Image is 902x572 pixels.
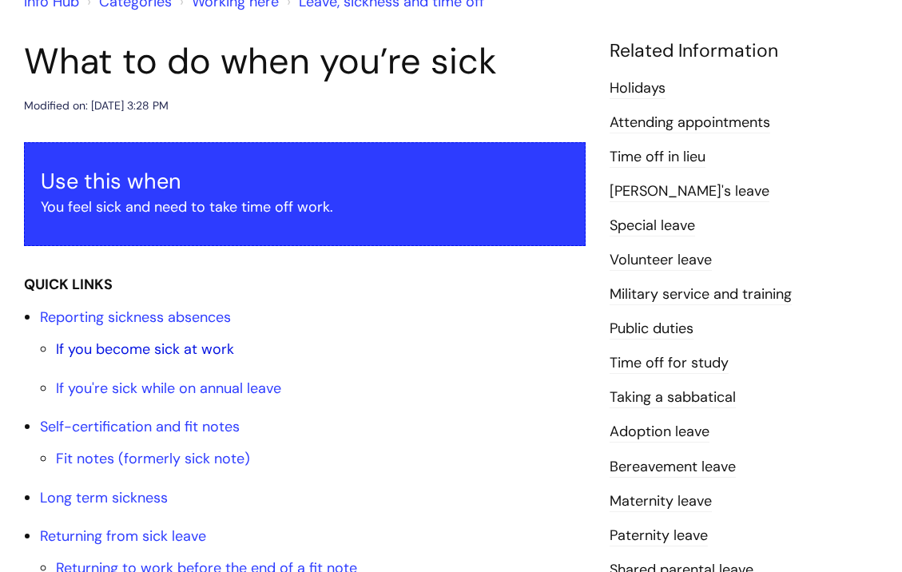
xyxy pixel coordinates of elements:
[610,147,705,168] a: Time off in lieu
[610,491,712,512] a: Maternity leave
[610,457,736,478] a: Bereavement leave
[610,250,712,271] a: Volunteer leave
[40,488,168,507] a: Long term sickness
[610,40,878,62] h4: Related Information
[610,422,709,443] a: Adoption leave
[610,319,693,340] a: Public duties
[610,353,729,374] a: Time off for study
[56,340,234,359] a: If you become sick at work
[41,169,569,194] h3: Use this when
[610,387,736,408] a: Taking a sabbatical
[40,526,206,546] a: Returning from sick leave
[610,181,769,202] a: [PERSON_NAME]'s leave
[24,275,113,294] strong: QUICK LINKS
[40,308,231,327] a: Reporting sickness absences
[40,417,240,436] a: Self-certification and fit notes
[56,449,250,468] a: Fit notes (formerly sick note)
[56,379,281,398] a: If you're sick while on annual leave
[610,526,708,546] a: Paternity leave
[610,113,770,133] a: Attending appointments
[610,78,666,99] a: Holidays
[610,216,695,236] a: Special leave
[24,40,586,83] h1: What to do when you’re sick
[41,194,569,220] p: You feel sick and need to take time off work.
[610,284,792,305] a: Military service and training
[24,96,169,116] div: Modified on: [DATE] 3:28 PM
